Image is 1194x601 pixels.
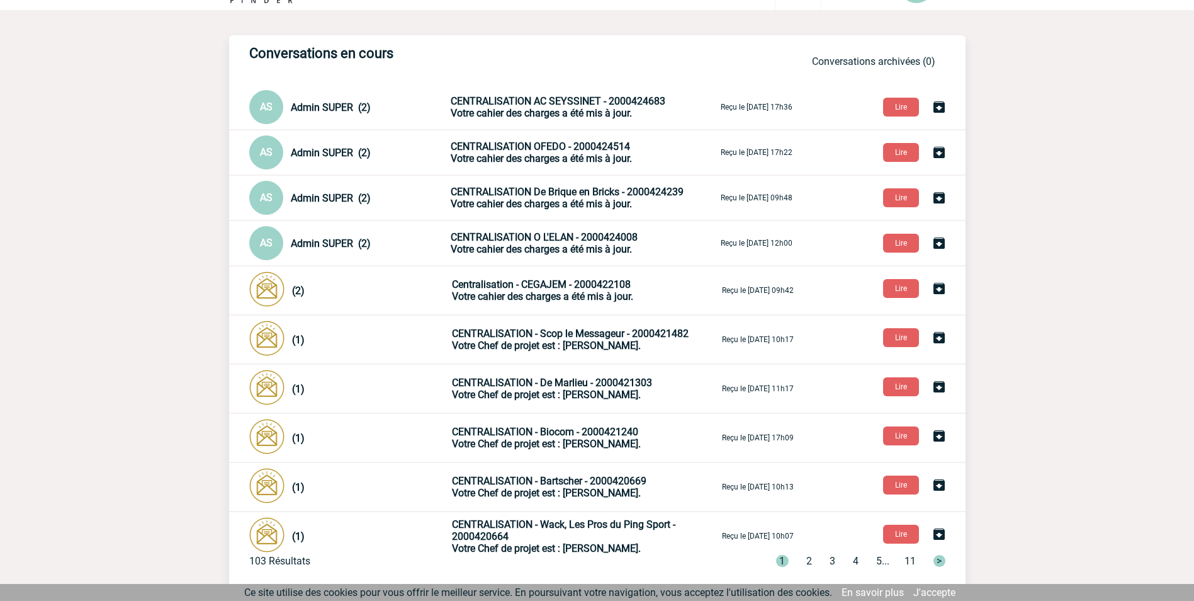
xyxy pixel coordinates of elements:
a: (1) CENTRALISATION - Bartscher - 2000420669Votre Chef de projet est : [PERSON_NAME]. Reçu le [DAT... [249,480,794,492]
span: 4 [853,555,859,567]
div: Conversation privée : Client - Agence [249,370,449,408]
span: (1) [292,481,305,493]
a: En savoir plus [842,587,904,598]
span: AS [260,192,273,203]
span: Admin SUPER (2) [291,101,371,113]
span: (1) [292,432,305,444]
span: 1 [776,555,789,567]
span: Votre cahier des charges a été mis à jour. [451,243,632,255]
span: Votre cahier des charges a été mis à jour. [451,107,632,119]
a: Lire [873,527,932,539]
span: CENTRALISATION - Biocom - 2000421240 [452,426,638,438]
span: CENTRALISATION O L'ELAN - 2000424008 [451,231,638,243]
img: photonotifcontact.png [249,321,284,356]
span: AS [260,237,273,249]
span: Votre Chef de projet est : [PERSON_NAME]. [452,487,641,499]
a: Lire [873,282,932,294]
img: photonotifcontact.png [249,370,284,405]
span: Admin SUPER (2) [291,192,371,204]
a: Lire [873,380,932,392]
span: CENTRALISATION - Wack, Les Pros du Ping Sport - 2000420664 [452,518,675,542]
a: Lire [873,478,932,490]
button: Lire [883,525,919,544]
span: Votre cahier des charges a été mis à jour. [452,290,633,302]
h3: Conversations en cours [249,45,627,61]
img: Archiver la conversation [932,330,947,345]
span: CENTRALISATION OFEDO - 2000424514 [451,140,630,152]
img: Archiver la conversation [932,190,947,205]
img: Archiver la conversation [932,478,947,493]
span: Admin SUPER (2) [291,147,371,159]
a: AS Admin SUPER (2) CENTRALISATION De Brique en Bricks - 2000424239Votre cahier des charges a été ... [249,191,792,203]
button: Lire [883,426,919,445]
div: Conversation privée : Client - Agence [249,517,449,555]
span: Ce site utilise des cookies pour vous offrir le meilleur service. En poursuivant votre navigation... [244,587,832,598]
span: (1) [292,383,305,395]
span: (1) [292,530,305,542]
div: Conversation privée : Client - Agence [249,321,449,358]
span: 3 [830,555,835,567]
span: CENTRALISATION - Scop le Messageur - 2000421482 [452,328,689,340]
span: Votre Chef de projet est : [PERSON_NAME]. [452,389,641,401]
div: Conversation privée : Client - Agence [249,226,448,260]
p: Reçu le [DATE] 17h09 [722,433,794,442]
a: Lire [873,236,932,248]
a: AS Admin SUPER (2) CENTRALISATION OFEDO - 2000424514Votre cahier des charges a été mis à jour. Re... [249,146,792,157]
button: Lire [883,98,919,117]
p: Reçu le [DATE] 09h48 [721,193,792,202]
span: 5 [876,555,882,567]
img: Archiver la conversation [932,236,947,251]
a: (1) CENTRALISATION - Biocom - 2000421240Votre Chef de projet est : [PERSON_NAME]. Reçu le [DATE] ... [249,431,794,443]
p: Reçu le [DATE] 12h00 [721,239,792,248]
span: Votre Chef de projet est : [PERSON_NAME]. [452,340,641,352]
a: (2) Centralisation - CEGAJEM - 2000422108Votre cahier des charges a été mis à jour. Reçu le [DATE... [249,283,794,295]
div: Conversation privée : Client - Agence [249,90,448,124]
div: 103 Résultats [249,555,310,567]
button: Lire [883,143,919,162]
a: Lire [873,429,932,441]
p: Reçu le [DATE] 17h36 [721,103,792,112]
span: CENTRALISATION - De Marlieu - 2000421303 [452,377,652,389]
img: Archiver la conversation [932,428,947,444]
span: Centralisation - CEGAJEM - 2000422108 [452,278,631,290]
a: Lire [873,100,932,112]
a: (1) CENTRALISATION - Scop le Messageur - 2000421482Votre Chef de projet est : [PERSON_NAME]. Reçu... [249,333,794,345]
a: Lire [873,146,932,157]
p: Reçu le [DATE] 17h22 [721,148,792,157]
img: Archiver la conversation [932,379,947,394]
a: J'accepte [913,587,955,598]
button: Lire [883,328,919,347]
span: (1) [292,334,305,346]
a: AS Admin SUPER (2) CENTRALISATION O L'ELAN - 2000424008Votre cahier des charges a été mis à jour.... [249,236,792,248]
span: CENTRALISATION De Brique en Bricks - 2000424239 [451,186,684,198]
div: ... [761,555,945,567]
span: > [933,555,945,567]
span: Votre cahier des charges a été mis à jour. [451,198,632,210]
button: Lire [883,234,919,253]
span: Votre cahier des charges a été mis à jour. [451,152,632,164]
img: Archiver la conversation [932,281,947,296]
a: Conversations archivées (0) [812,55,935,67]
img: photonotifcontact.png [249,468,284,503]
p: Reçu le [DATE] 09h42 [722,286,794,295]
div: Conversation privée : Client - Agence [249,468,449,506]
button: Lire [883,377,919,396]
span: 2 [806,555,812,567]
span: AS [260,146,273,158]
a: Lire [873,191,932,203]
img: Archiver la conversation [932,100,947,115]
div: Conversation privée : Client - Agence [249,135,448,169]
span: Votre Chef de projet est : [PERSON_NAME]. [452,542,641,554]
img: Archiver la conversation [932,145,947,160]
div: Conversation privée : Client - Agence [249,272,449,309]
img: photonotifcontact.png [249,272,284,307]
a: (1) CENTRALISATION - De Marlieu - 2000421303Votre Chef de projet est : [PERSON_NAME]. Reçu le [DA... [249,382,794,394]
span: AS [260,101,273,113]
img: photonotifcontact.png [249,419,284,454]
img: photonotifcontact.png [249,517,284,552]
a: (1) CENTRALISATION - Wack, Les Pros du Ping Sport - 2000420664Votre Chef de projet est : [PERSON_... [249,529,794,541]
span: Admin SUPER (2) [291,238,371,249]
span: (2) [292,285,305,297]
div: Conversation privée : Client - Agence [249,419,449,457]
p: Reçu le [DATE] 10h13 [722,483,794,491]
